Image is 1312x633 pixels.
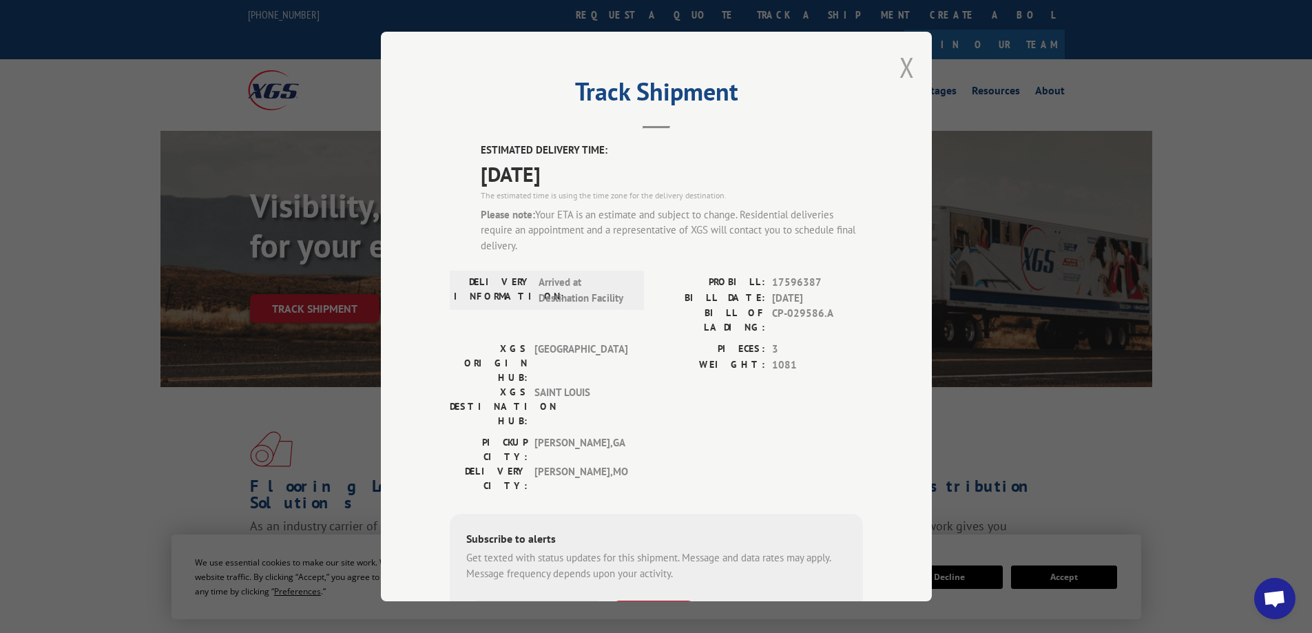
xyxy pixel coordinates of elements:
[450,464,528,493] label: DELIVERY CITY:
[450,385,528,428] label: XGS DESTINATION HUB:
[656,291,765,307] label: BILL DATE:
[539,275,632,306] span: Arrived at Destination Facility
[534,435,627,464] span: [PERSON_NAME] , GA
[614,601,694,630] button: SUBSCRIBE
[772,291,863,307] span: [DATE]
[472,601,603,630] input: Phone Number
[656,357,765,373] label: WEIGHT:
[534,385,627,428] span: SAINT LOUIS
[450,82,863,108] h2: Track Shipment
[656,342,765,357] label: PIECES:
[454,275,532,306] label: DELIVERY INFORMATION:
[534,342,627,385] span: [GEOGRAPHIC_DATA]
[450,342,528,385] label: XGS ORIGIN HUB:
[450,435,528,464] label: PICKUP CITY:
[1254,578,1295,619] a: Open chat
[656,275,765,291] label: PROBILL:
[772,275,863,291] span: 17596387
[772,342,863,357] span: 3
[899,49,915,85] button: Close modal
[481,158,863,189] span: [DATE]
[772,357,863,373] span: 1081
[481,208,535,221] strong: Please note:
[481,189,863,202] div: The estimated time is using the time zone for the delivery destination.
[481,207,863,254] div: Your ETA is an estimate and subject to change. Residential deliveries require an appointment and ...
[466,550,846,581] div: Get texted with status updates for this shipment. Message and data rates may apply. Message frequ...
[656,306,765,335] label: BILL OF LADING:
[481,143,863,158] label: ESTIMATED DELIVERY TIME:
[772,306,863,335] span: CP-029586.A
[466,530,846,550] div: Subscribe to alerts
[534,464,627,493] span: [PERSON_NAME] , MO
